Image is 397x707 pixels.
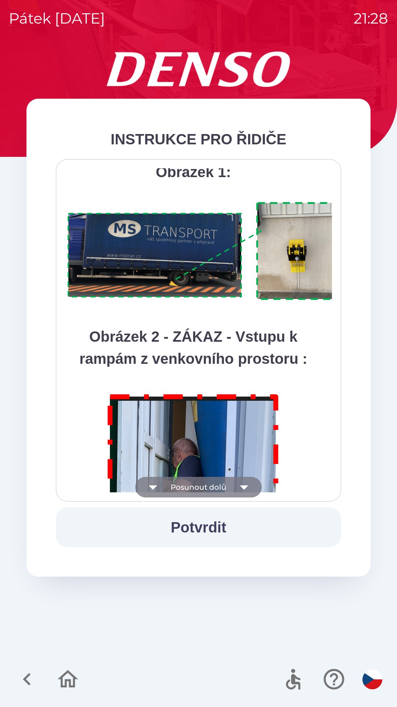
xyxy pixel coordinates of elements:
[354,7,388,29] p: 21:28
[9,7,105,29] p: pátek [DATE]
[56,507,341,547] button: Potvrdit
[26,52,371,87] img: Logo
[79,328,307,367] strong: Obrázek 2 - ZÁKAZ - Vstupu k rampám z venkovního prostoru :
[65,198,350,305] img: A1ym8hFSA0ukAAAAAElFTkSuQmCC
[362,669,382,689] img: cs flag
[156,164,231,180] strong: Obrázek 1:
[99,384,287,655] img: M8MNayrTL6gAAAABJRU5ErkJggg==
[56,128,341,150] div: INSTRUKCE PRO ŘIDIČE
[135,477,262,497] button: Posunout dolů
